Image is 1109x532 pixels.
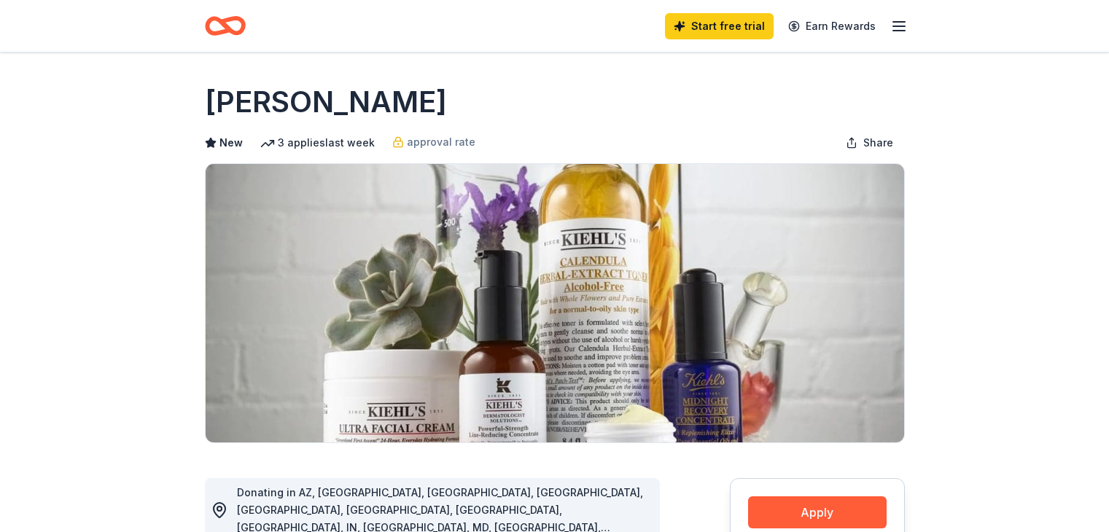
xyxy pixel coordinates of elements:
span: New [219,134,243,152]
a: Earn Rewards [779,13,884,39]
span: Share [863,134,893,152]
a: approval rate [392,133,475,151]
button: Apply [748,496,887,528]
img: Image for Kiehl's [206,164,904,442]
div: 3 applies last week [260,134,375,152]
button: Share [834,128,905,157]
h1: [PERSON_NAME] [205,82,447,122]
a: Start free trial [665,13,774,39]
span: approval rate [407,133,475,151]
a: Home [205,9,246,43]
